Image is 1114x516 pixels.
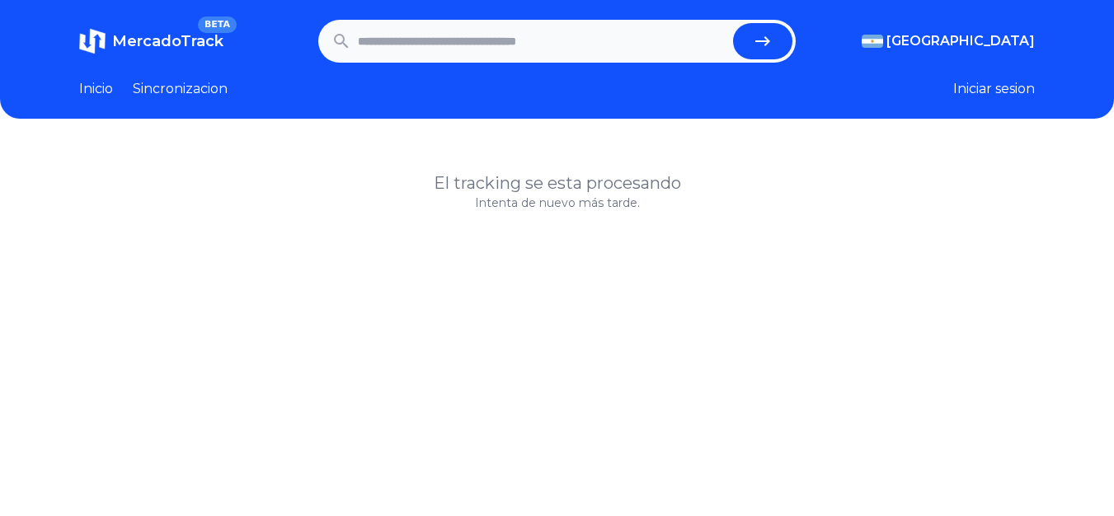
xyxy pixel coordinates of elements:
[953,79,1035,99] button: Iniciar sesion
[79,28,223,54] a: MercadoTrackBETA
[886,31,1035,51] span: [GEOGRAPHIC_DATA]
[79,195,1035,211] p: Intenta de nuevo más tarde.
[862,35,883,48] img: Argentina
[79,79,113,99] a: Inicio
[79,28,106,54] img: MercadoTrack
[862,31,1035,51] button: [GEOGRAPHIC_DATA]
[133,79,228,99] a: Sincronizacion
[79,171,1035,195] h1: El tracking se esta procesando
[112,32,223,50] span: MercadoTrack
[198,16,237,33] span: BETA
